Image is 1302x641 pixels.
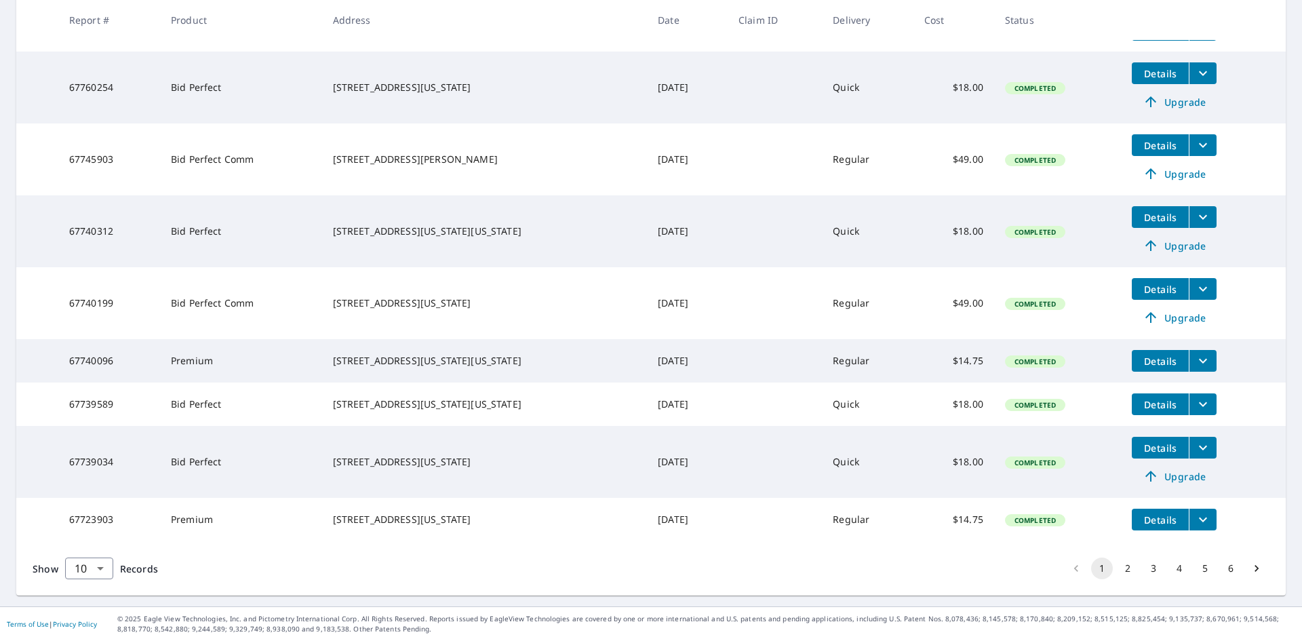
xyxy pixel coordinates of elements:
[822,426,913,498] td: Quick
[1189,393,1217,415] button: filesDropdownBtn-67739589
[1189,134,1217,156] button: filesDropdownBtn-67745903
[333,397,637,411] div: [STREET_ADDRESS][US_STATE][US_STATE]
[1189,278,1217,300] button: filesDropdownBtn-67740199
[913,426,994,498] td: $18.00
[1132,62,1189,84] button: detailsBtn-67760254
[333,225,637,238] div: [STREET_ADDRESS][US_STATE][US_STATE]
[65,549,113,587] div: 10
[1006,458,1064,467] span: Completed
[160,267,322,339] td: Bid Perfect Comm
[913,383,994,426] td: $18.00
[160,123,322,195] td: Bid Perfect Comm
[913,498,994,541] td: $14.75
[1140,309,1208,326] span: Upgrade
[1140,442,1181,454] span: Details
[333,455,637,469] div: [STREET_ADDRESS][US_STATE]
[7,619,49,629] a: Terms of Use
[822,52,913,123] td: Quick
[913,339,994,383] td: $14.75
[647,123,728,195] td: [DATE]
[1132,465,1217,487] a: Upgrade
[1006,83,1064,93] span: Completed
[1132,91,1217,113] a: Upgrade
[1140,355,1181,368] span: Details
[1140,139,1181,152] span: Details
[1220,558,1242,579] button: Go to page 6
[58,426,160,498] td: 67739034
[1132,307,1217,328] a: Upgrade
[65,558,113,579] div: Show 10 records
[1140,513,1181,526] span: Details
[822,498,913,541] td: Regular
[822,123,913,195] td: Regular
[913,195,994,267] td: $18.00
[1063,558,1269,579] nav: pagination navigation
[822,195,913,267] td: Quick
[333,153,637,166] div: [STREET_ADDRESS][PERSON_NAME]
[160,498,322,541] td: Premium
[1132,509,1189,530] button: detailsBtn-67723903
[647,267,728,339] td: [DATE]
[1132,278,1189,300] button: detailsBtn-67740199
[1140,94,1208,110] span: Upgrade
[647,426,728,498] td: [DATE]
[1132,437,1189,459] button: detailsBtn-67739034
[1006,227,1064,237] span: Completed
[647,498,728,541] td: [DATE]
[120,562,158,575] span: Records
[1117,558,1139,579] button: Go to page 2
[647,52,728,123] td: [DATE]
[1132,206,1189,228] button: detailsBtn-67740312
[1189,62,1217,84] button: filesDropdownBtn-67760254
[1140,166,1208,182] span: Upgrade
[1132,134,1189,156] button: detailsBtn-67745903
[822,267,913,339] td: Regular
[647,195,728,267] td: [DATE]
[160,426,322,498] td: Bid Perfect
[333,513,637,526] div: [STREET_ADDRESS][US_STATE]
[1140,67,1181,80] span: Details
[58,498,160,541] td: 67723903
[1194,558,1216,579] button: Go to page 5
[53,619,97,629] a: Privacy Policy
[160,383,322,426] td: Bid Perfect
[1189,437,1217,459] button: filesDropdownBtn-67739034
[1140,211,1181,224] span: Details
[333,81,637,94] div: [STREET_ADDRESS][US_STATE]
[1132,350,1189,372] button: detailsBtn-67740096
[58,195,160,267] td: 67740312
[647,383,728,426] td: [DATE]
[58,267,160,339] td: 67740199
[1006,516,1064,525] span: Completed
[160,52,322,123] td: Bid Perfect
[333,296,637,310] div: [STREET_ADDRESS][US_STATE]
[822,383,913,426] td: Quick
[1168,558,1190,579] button: Go to page 4
[1189,350,1217,372] button: filesDropdownBtn-67740096
[1132,393,1189,415] button: detailsBtn-67739589
[1246,558,1267,579] button: Go to next page
[33,562,58,575] span: Show
[7,620,97,628] p: |
[913,123,994,195] td: $49.00
[913,267,994,339] td: $49.00
[333,354,637,368] div: [STREET_ADDRESS][US_STATE][US_STATE]
[1006,400,1064,410] span: Completed
[1189,509,1217,530] button: filesDropdownBtn-67723903
[58,383,160,426] td: 67739589
[1140,468,1208,484] span: Upgrade
[1006,155,1064,165] span: Completed
[1140,237,1208,254] span: Upgrade
[822,339,913,383] td: Regular
[1189,206,1217,228] button: filesDropdownBtn-67740312
[58,339,160,383] td: 67740096
[1006,357,1064,366] span: Completed
[160,195,322,267] td: Bid Perfect
[913,52,994,123] td: $18.00
[58,52,160,123] td: 67760254
[1132,163,1217,184] a: Upgrade
[117,614,1295,634] p: © 2025 Eagle View Technologies, Inc. and Pictometry International Corp. All Rights Reserved. Repo...
[647,339,728,383] td: [DATE]
[1140,283,1181,296] span: Details
[1140,398,1181,411] span: Details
